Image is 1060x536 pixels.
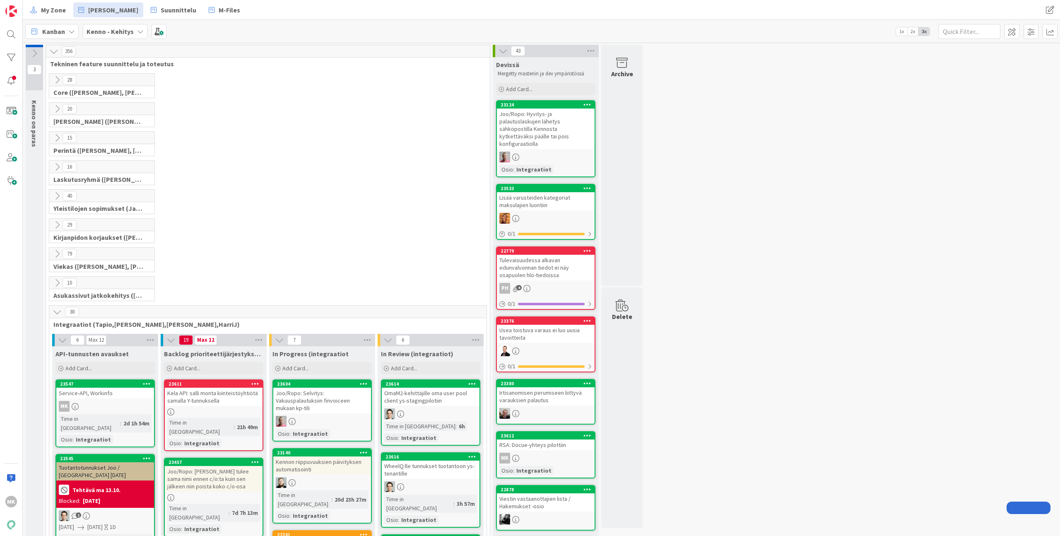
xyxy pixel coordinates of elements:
div: 23533 [497,185,595,192]
div: JH [497,408,595,419]
span: : [455,422,457,431]
div: 0/1 [497,229,595,239]
div: MK [497,453,595,464]
img: VP [499,345,510,356]
div: 23604 [277,381,371,387]
img: TT [384,481,395,492]
span: 15 [63,133,77,143]
div: 22545 [56,455,154,462]
span: 6 [396,335,410,345]
img: SH [276,477,287,488]
span: : [289,429,291,438]
span: Halti (Sebastian, VilleH, Riikka, Antti, MikkoV, PetriH, PetriM) [53,117,144,126]
div: 23614 [382,380,479,388]
img: JH [499,408,510,419]
div: 22779 [497,247,595,255]
div: Usea toistuva varaus ei luo uusia tavoitteita [497,325,595,343]
span: : [513,466,514,475]
div: 21h 49m [235,423,260,432]
span: : [181,439,182,448]
a: Suunnittelu [146,2,201,17]
span: [DATE] [87,523,103,531]
span: 0 / 1 [508,229,516,238]
span: Core (Pasi, Jussi, JaakkoHä, Jyri, Leo, MikkoK, Väinö, MattiH) [53,88,144,97]
span: 43 [511,46,525,56]
span: 16 [63,162,77,172]
span: 1 [76,512,81,518]
div: RSA: Docue-yhteys pilottiin [497,439,595,450]
div: Kela API: salli monta kiinteistöyhtiötä samalla Y-tunnuksella [165,388,263,406]
img: TL [499,213,510,224]
span: : [234,423,235,432]
div: Viestin vastaanottajien lista / Hakemukset -osio [497,493,595,512]
div: 23547 [60,381,154,387]
span: Kirjanpidon korjaukset (Jussi, JaakkoHä) [53,233,144,241]
div: 23380Irtisanomisen perumiseen liittyvä varauksien palautus [497,380,595,406]
span: [PERSON_NAME] [88,5,138,15]
img: HJ [499,152,510,162]
div: Integraatiot [399,433,438,442]
div: Lisää varusteiden kategoriat maksulajien luontiin [497,192,595,210]
div: Osio [167,439,181,448]
div: Archive [611,69,633,79]
div: 23380 [497,380,595,387]
span: 0 / 1 [508,362,516,371]
div: 22878 [497,486,595,493]
span: 356 [62,46,76,56]
span: Add Card... [65,365,92,372]
div: 0/1 [497,299,595,309]
div: 23547 [56,380,154,388]
div: 0/1 [497,361,595,372]
span: : [453,499,455,508]
span: Integraatiot (Tapio,Santeri,Marko,HarriJ) [53,320,476,328]
div: 7d 7h 13m [230,508,260,517]
span: 38 [65,307,79,317]
div: TT [56,510,154,521]
div: Max 12 [89,338,104,342]
span: Devissä [496,60,519,69]
div: Kennon riippuvuuksien päivityksen automatisointi [273,456,371,475]
span: : [181,524,182,534]
span: In Progress (integraatiot [272,350,349,358]
div: OmaM2-kehittäjille oma user pool client ys-stagingpilotiin [382,388,479,406]
img: TT [384,408,395,419]
div: 23457 [169,459,263,465]
span: Add Card... [174,365,200,372]
span: : [398,515,399,524]
div: 23611 [165,380,263,388]
div: HJ [273,416,371,427]
span: : [72,435,74,444]
span: : [331,495,332,504]
div: Tuotantotunnukset Joo / [GEOGRAPHIC_DATA] [DATE] [56,462,154,480]
p: Mergetty masteriin ja dev ympäristössä [498,70,594,77]
div: 23611Kela API: salli monta kiinteistöyhtiötä samalla Y-tunnuksella [165,380,263,406]
div: 23533 [501,186,595,191]
div: Time in [GEOGRAPHIC_DATA] [384,422,455,431]
div: 23612 [497,432,595,439]
div: 22878 [501,487,595,493]
span: : [289,511,291,520]
span: 3x [918,27,930,36]
span: Asukassivut jatkokehitys (Rasmus, TommiH, Bella) [53,291,144,299]
div: KM [497,514,595,525]
div: Integraatiot [291,429,330,438]
span: M-Files [219,5,240,15]
span: Add Card... [282,365,309,372]
span: Perintä (Jaakko, PetriH, MikkoV, Pasi) [53,146,144,155]
div: Osio [276,511,289,520]
span: 4 [516,285,522,290]
span: 10 [63,278,77,288]
span: 40 [63,191,77,201]
div: MK [59,401,70,412]
span: Backlog prioriteettijärjestyksessä (integraatiot) [164,350,263,358]
div: 22779Tulevaisuudessa alkavan edunvalvonnan tiedot ei näy osapuolen hlö-tiedoissa [497,247,595,280]
div: Osio [59,435,72,444]
div: 2d 1h 54m [121,419,152,428]
div: TT [382,408,479,419]
span: Tekninen feature suunnittelu ja toteutus [50,60,479,68]
div: Osio [167,524,181,534]
div: 23614 [385,381,479,387]
div: SH [273,477,371,488]
span: Laskutusryhmä (Antti, Keijo) [53,175,144,183]
div: HJ [497,152,595,162]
